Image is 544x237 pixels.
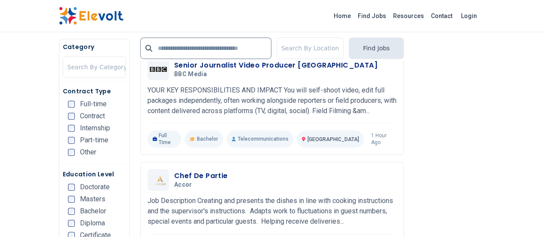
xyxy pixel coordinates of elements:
[150,67,167,71] img: BBC Media
[63,87,126,95] h5: Contract Type
[80,196,105,203] span: Masters
[68,184,75,191] input: Doctorate
[68,208,75,215] input: Bachelor
[456,7,482,25] a: Login
[354,9,390,23] a: Find Jobs
[63,170,126,179] h5: Education Level
[80,113,105,120] span: Contract
[68,220,75,227] input: Diploma
[174,60,378,71] h3: Senior Journalist Video Producer [GEOGRAPHIC_DATA]
[80,220,105,227] span: Diploma
[63,43,126,51] h5: Category
[174,181,192,189] span: Accor
[80,125,110,132] span: Internship
[390,9,427,23] a: Resources
[371,132,396,146] p: 1 hour ago
[68,149,75,156] input: Other
[148,58,396,148] a: BBC MediaSenior Journalist Video Producer [GEOGRAPHIC_DATA]BBC MediaYOUR KEY RESPONSIBILITIES AND...
[349,37,404,59] button: Find Jobs
[501,196,544,237] iframe: Chat Widget
[227,130,293,148] p: Telecommunications
[80,149,96,156] span: Other
[148,196,396,227] p: Job Description Creating and presents the dishes in line with cooking instructions and the superv...
[80,101,107,108] span: Full-time
[174,71,207,78] span: BBC Media
[80,184,110,191] span: Doctorate
[197,135,218,142] span: Bachelor
[174,171,228,181] h3: Chef De Partie
[427,9,456,23] a: Contact
[307,136,359,142] span: [GEOGRAPHIC_DATA]
[68,137,75,144] input: Part-time
[68,125,75,132] input: Internship
[148,85,396,116] p: YOUR KEY RESPONSIBILITIES AND IMPACT You will self-shoot video, edit full packages independently,...
[68,196,75,203] input: Masters
[68,113,75,120] input: Contract
[148,130,181,148] p: Full Time
[80,208,106,215] span: Bachelor
[80,137,108,144] span: Part-time
[150,175,167,185] img: Accor
[330,9,354,23] a: Home
[68,101,75,108] input: Full-time
[59,7,123,25] img: Elevolt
